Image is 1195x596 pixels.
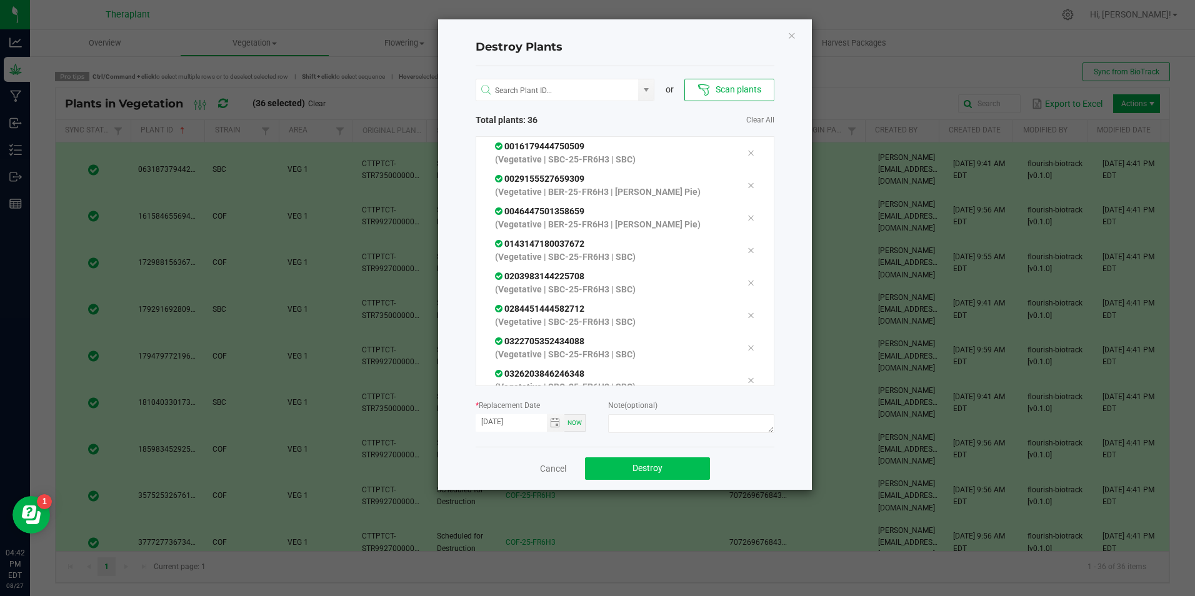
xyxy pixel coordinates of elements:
input: Date [476,414,547,430]
div: Remove tag [737,276,764,291]
span: 0322705352434088 [495,336,584,346]
iframe: Resource center unread badge [37,494,52,509]
span: In Sync [495,271,504,281]
span: Toggle calendar [547,414,565,432]
p: (Vegetative | SBC-25-FR6H3 | SBC) [495,380,729,394]
div: Remove tag [737,243,764,258]
p: (Vegetative | BER-25-FR6H3 | [PERSON_NAME] Pie) [495,186,729,199]
span: 0326203846246348 [495,369,584,379]
button: Destroy [585,457,710,480]
span: 0046447501358659 [495,206,584,216]
span: 0029155527659309 [495,174,584,184]
p: (Vegetative | SBC-25-FR6H3 | SBC) [495,315,729,329]
span: In Sync [495,239,504,249]
span: In Sync [495,206,504,216]
div: Remove tag [737,146,764,161]
span: In Sync [495,304,504,314]
p: (Vegetative | SBC-25-FR6H3 | SBC) [495,283,729,296]
p: (Vegetative | SBC-25-FR6H3 | SBC) [495,153,729,166]
button: Scan plants [684,79,774,101]
label: Note [608,400,657,411]
h4: Destroy Plants [476,39,774,56]
p: (Vegetative | SBC-25-FR6H3 | SBC) [495,348,729,361]
div: or [654,83,684,96]
a: Cancel [540,462,566,475]
iframe: Resource center [12,496,50,534]
span: 0203983144225708 [495,271,584,281]
span: Now [567,419,582,426]
span: Total plants: 36 [476,114,625,127]
div: Remove tag [737,211,764,226]
div: Remove tag [737,308,764,323]
p: (Vegetative | BER-25-FR6H3 | [PERSON_NAME] Pie) [495,218,729,231]
label: Replacement Date [476,400,540,411]
span: (optional) [624,401,657,410]
span: In Sync [495,369,504,379]
span: 0016179444750509 [495,141,584,151]
div: Remove tag [737,178,764,193]
span: In Sync [495,174,504,184]
p: (Vegetative | SBC-25-FR6H3 | SBC) [495,251,729,264]
input: NO DATA FOUND [476,79,639,102]
span: In Sync [495,336,504,346]
div: Remove tag [737,340,764,355]
span: 0143147180037672 [495,239,584,249]
span: 0284451444582712 [495,304,584,314]
span: In Sync [495,141,504,151]
a: Clear All [746,115,774,126]
button: Close [787,27,796,42]
div: Remove tag [737,373,764,388]
span: Destroy [632,463,662,473]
